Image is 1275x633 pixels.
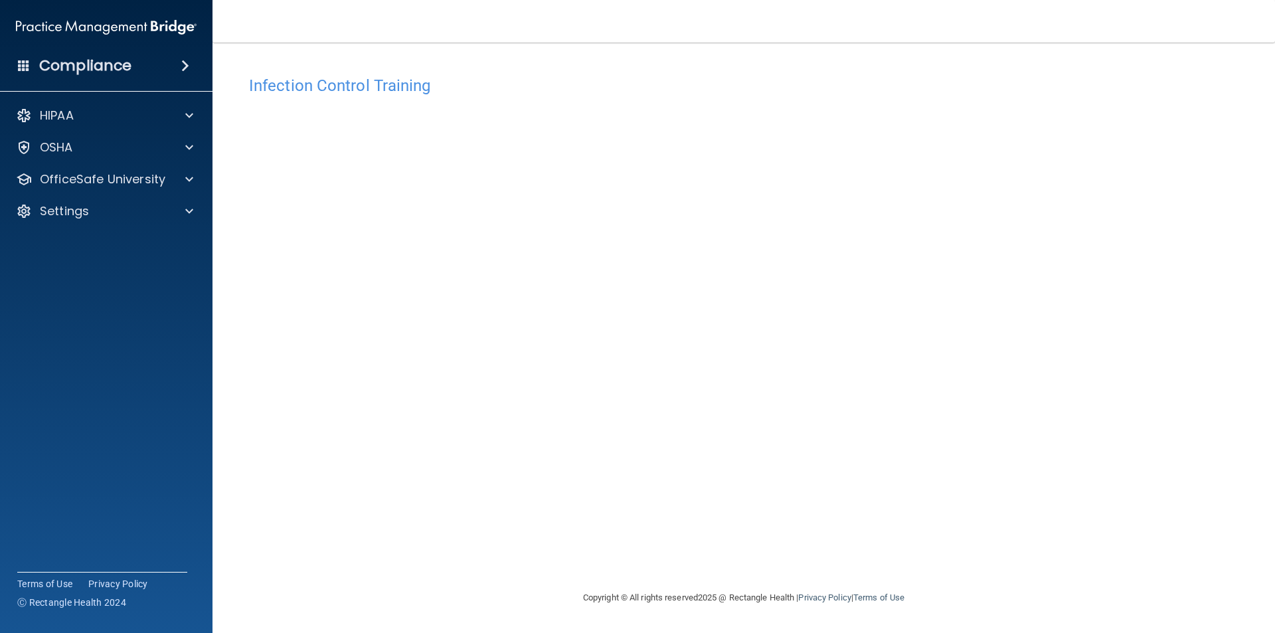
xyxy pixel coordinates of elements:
a: Settings [16,203,193,219]
a: Terms of Use [17,577,72,590]
iframe: infection-control-training [249,102,913,510]
p: OfficeSafe University [40,171,165,187]
a: Privacy Policy [798,592,851,602]
a: Privacy Policy [88,577,148,590]
span: Ⓒ Rectangle Health 2024 [17,596,126,609]
p: Settings [40,203,89,219]
a: HIPAA [16,108,193,124]
h4: Compliance [39,56,131,75]
a: OSHA [16,139,193,155]
p: HIPAA [40,108,74,124]
img: PMB logo [16,14,197,41]
a: OfficeSafe University [16,171,193,187]
a: Terms of Use [853,592,904,602]
p: OSHA [40,139,73,155]
h4: Infection Control Training [249,77,1238,94]
div: Copyright © All rights reserved 2025 @ Rectangle Health | | [501,577,986,619]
